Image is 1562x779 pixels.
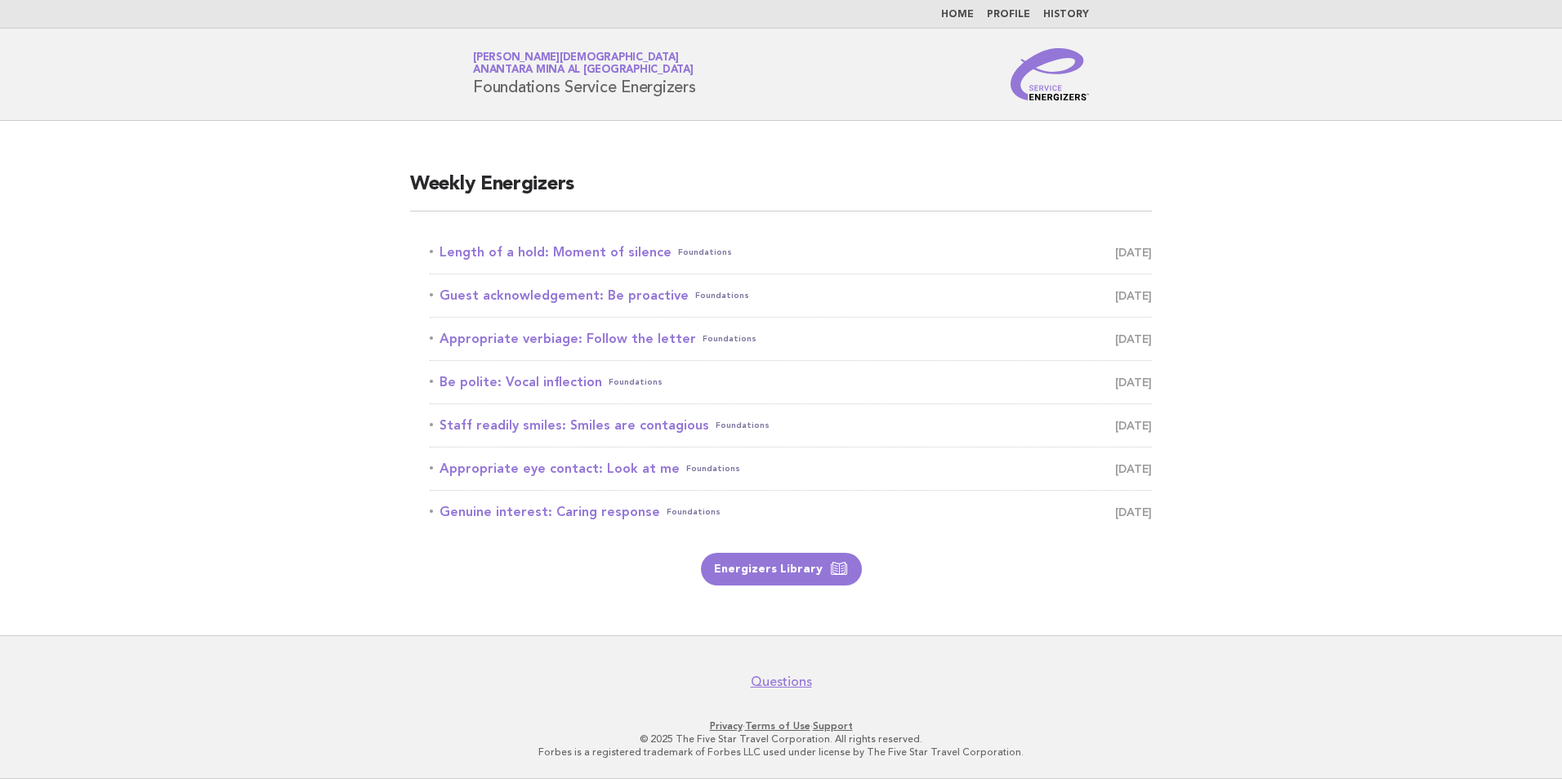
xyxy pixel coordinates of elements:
[430,501,1152,523] a: Genuine interest: Caring responseFoundations [DATE]
[430,457,1152,480] a: Appropriate eye contact: Look at meFoundations [DATE]
[813,720,853,732] a: Support
[1115,457,1152,480] span: [DATE]
[430,371,1152,394] a: Be polite: Vocal inflectionFoundations [DATE]
[710,720,743,732] a: Privacy
[701,553,862,585] a: Energizers Library
[1115,327,1152,350] span: [DATE]
[430,284,1152,307] a: Guest acknowledgement: Be proactiveFoundations [DATE]
[987,10,1030,20] a: Profile
[751,674,812,690] a: Questions
[430,327,1152,350] a: Appropriate verbiage: Follow the letterFoundations [DATE]
[716,414,770,437] span: Foundations
[281,746,1281,759] p: Forbes is a registered trademark of Forbes LLC used under license by The Five Star Travel Corpora...
[281,719,1281,732] p: · ·
[1115,241,1152,264] span: [DATE]
[667,501,721,523] span: Foundations
[473,53,696,96] h1: Foundations Service Energizers
[430,241,1152,264] a: Length of a hold: Moment of silenceFoundations [DATE]
[281,732,1281,746] p: © 2025 The Five Star Travel Corporation. All rights reserved.
[745,720,810,732] a: Terms of Use
[703,327,756,350] span: Foundations
[1043,10,1089,20] a: History
[1011,48,1089,100] img: Service Energizers
[410,171,1152,211] h2: Weekly Energizers
[1115,284,1152,307] span: [DATE]
[430,414,1152,437] a: Staff readily smiles: Smiles are contagiousFoundations [DATE]
[686,457,740,480] span: Foundations
[473,52,694,75] a: [PERSON_NAME][DEMOGRAPHIC_DATA]Anantara Mina al [GEOGRAPHIC_DATA]
[678,241,732,264] span: Foundations
[1115,414,1152,437] span: [DATE]
[1115,371,1152,394] span: [DATE]
[941,10,974,20] a: Home
[695,284,749,307] span: Foundations
[609,371,663,394] span: Foundations
[473,65,694,76] span: Anantara Mina al [GEOGRAPHIC_DATA]
[1115,501,1152,523] span: [DATE]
